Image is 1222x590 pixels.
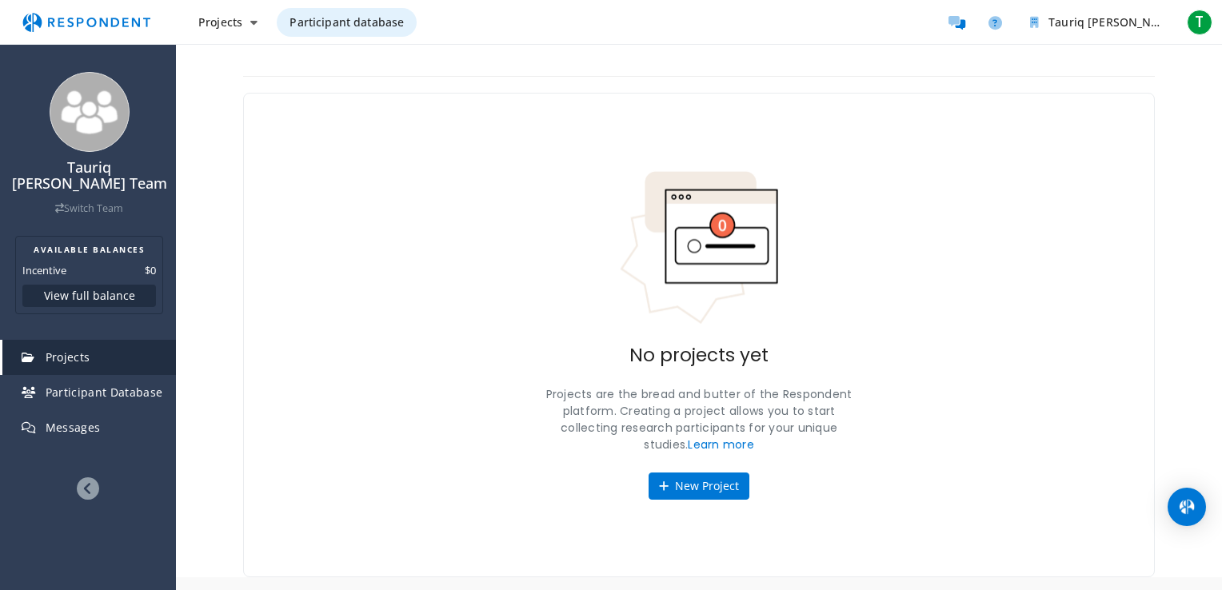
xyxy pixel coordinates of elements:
[940,6,972,38] a: Message participants
[1187,10,1212,35] span: T
[649,472,749,500] button: New Project
[55,201,123,215] a: Switch Team
[688,437,754,452] a: Learn more
[1168,488,1206,526] div: Open Intercom Messenger
[539,386,859,453] p: Projects are the bread and butter of the Respondent platform. Creating a project allows you to st...
[629,345,769,367] h2: No projects yet
[46,420,101,435] span: Messages
[22,285,156,307] button: View full balance
[145,262,156,278] dd: $0
[277,8,417,37] a: Participant database
[46,349,90,365] span: Projects
[290,14,404,30] span: Participant database
[198,14,242,30] span: Projects
[1048,14,1213,30] span: Tauriq [PERSON_NAME] Team
[1017,8,1177,37] button: Tauriq Sterling Fakier Team
[50,72,130,152] img: team_avatar_256.png
[979,6,1011,38] a: Help and support
[10,160,168,192] h4: Tauriq [PERSON_NAME] Team
[22,243,156,256] h2: AVAILABLE BALANCES
[186,8,270,37] button: Projects
[1184,8,1216,37] button: T
[46,385,163,400] span: Participant Database
[13,7,160,38] img: respondent-logo.png
[15,236,163,314] section: Balance summary
[22,262,66,278] dt: Incentive
[619,170,779,325] img: No projects indicator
